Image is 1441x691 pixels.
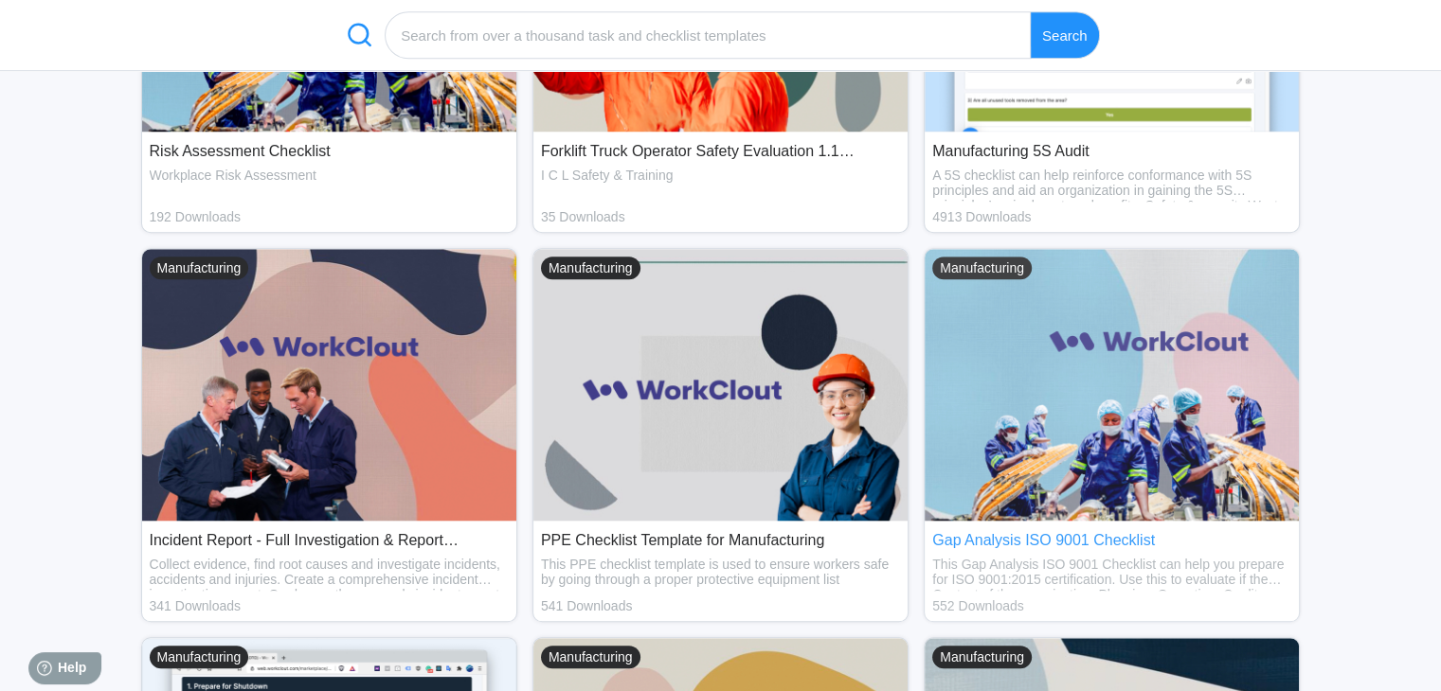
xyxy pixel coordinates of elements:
div: Incident Report - Full Investigation & Report Checklist for Manufacturing [150,532,509,549]
a: Gap Analysis ISO 9001 ChecklistThis Gap Analysis ISO 9001 Checklist can help you prepare for ISO ... [924,248,1300,623]
div: Gap Analysis ISO 9001 Checklist [932,532,1291,549]
div: This Gap Analysis ISO 9001 Checklist can help you prepare for ISO 9001:2015 certification. Use th... [932,557,1291,591]
img: thumbnail_manufac4.jpg [533,249,908,522]
div: A 5S checklist can help reinforce conformance with 5S principles and aid an organization in gaini... [932,168,1291,202]
div: Search [1031,11,1100,59]
div: This PPE checklist template is used to ensure workers safe by going through a proper protective e... [541,557,900,591]
div: PPE Checklist Template for Manufacturing [541,532,900,549]
div: Manufacturing [932,646,1032,668]
input: Search from over a thousand task and checklist templates [385,11,1031,59]
div: Risk Assessment Checklist [150,143,509,160]
a: Incident Report - Full Investigation & Report Checklist for ManufacturingCollect evidence, find r... [141,248,517,623]
div: Manufacturing [150,646,249,668]
div: 552 Downloads [932,598,1291,613]
img: thumbnail_mfgcover1.jpg [925,249,1299,522]
div: 35 Downloads [541,209,900,224]
div: Manufacturing [541,646,640,668]
img: thumbnail_manufcover2.jpg [142,249,516,522]
div: I C L Safety & Training [541,168,900,202]
div: Manufacturing [932,257,1032,279]
div: 341 Downloads [150,598,509,613]
div: 192 Downloads [150,209,509,224]
div: 4913 Downloads [932,209,1291,224]
div: Collect evidence, find root causes and investigate incidents, accidents and injuries. Create a co... [150,557,509,591]
div: Forklift Truck Operator Safety Evaluation 1.1 Checklist for Manufacturing [541,143,900,160]
div: 541 Downloads [541,598,900,613]
div: Workplace Risk Assessment [150,168,509,202]
div: Manufacturing [541,257,640,279]
div: Manufacturing [150,257,249,279]
div: Manufacturing 5S Audit [932,143,1291,160]
a: PPE Checklist Template for ManufacturingThis PPE checklist template is used to ensure workers saf... [532,248,909,623]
